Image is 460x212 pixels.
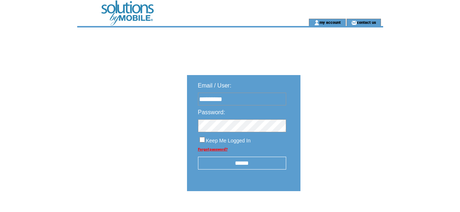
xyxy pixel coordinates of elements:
a: Forgot password? [198,147,228,151]
span: Email / User: [198,82,232,89]
a: my account [319,20,341,25]
span: Password: [198,109,225,115]
img: account_icon.gif [314,20,319,26]
a: contact us [357,20,376,25]
img: contact_us_icon.gif [351,20,357,26]
span: Keep Me Logged In [206,138,251,144]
